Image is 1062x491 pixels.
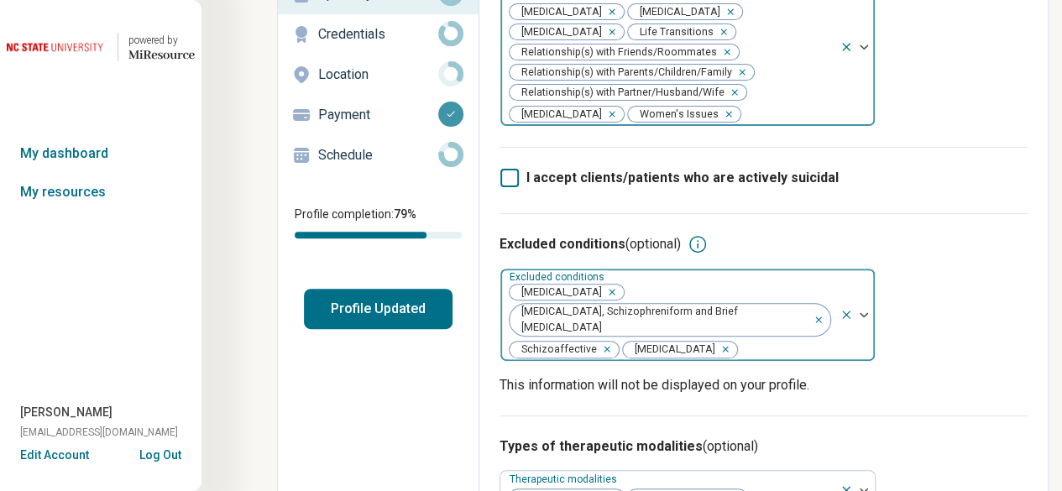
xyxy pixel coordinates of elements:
[510,107,607,123] span: [MEDICAL_DATA]
[500,436,1028,457] h3: Types of therapeutic modalities
[510,473,620,485] label: Therapeutic modalities
[318,24,438,44] p: Credentials
[278,55,479,95] a: Location
[526,170,839,185] span: I accept clients/patients who are actively suicidal
[278,95,479,135] a: Payment
[510,285,607,300] span: [MEDICAL_DATA]
[510,304,814,335] span: [MEDICAL_DATA], Schizophreniform and Brief [MEDICAL_DATA]
[318,145,438,165] p: Schedule
[20,404,112,421] span: [PERSON_NAME]
[7,27,195,67] a: North Carolina State University powered by
[278,135,479,175] a: Schedule
[628,107,724,123] span: Women's Issues
[623,342,720,358] span: [MEDICAL_DATA]
[278,14,479,55] a: Credentials
[394,207,416,221] span: 79 %
[500,234,681,254] h3: Excluded conditions
[318,105,438,125] p: Payment
[510,270,608,282] label: Excluded conditions
[500,375,1028,395] p: This information will not be displayed on your profile.
[510,65,737,81] span: Relationship(s) with Parents/Children/Family
[510,85,730,101] span: Relationship(s) with Partner/Husband/Wife
[510,24,607,40] span: [MEDICAL_DATA]
[128,33,195,48] div: powered by
[318,65,438,85] p: Location
[139,447,181,460] button: Log Out
[510,4,607,20] span: [MEDICAL_DATA]
[703,438,758,454] span: (optional)
[304,289,453,329] button: Profile Updated
[510,342,602,358] span: Schizoaffective
[295,232,462,238] div: Profile completion
[510,44,722,60] span: Relationship(s) with Friends/Roommates
[628,4,725,20] span: [MEDICAL_DATA]
[20,447,89,464] button: Edit Account
[628,24,719,40] span: Life Transitions
[7,27,107,67] img: North Carolina State University
[278,196,479,248] div: Profile completion:
[625,236,681,252] span: (optional)
[20,425,178,440] span: [EMAIL_ADDRESS][DOMAIN_NAME]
